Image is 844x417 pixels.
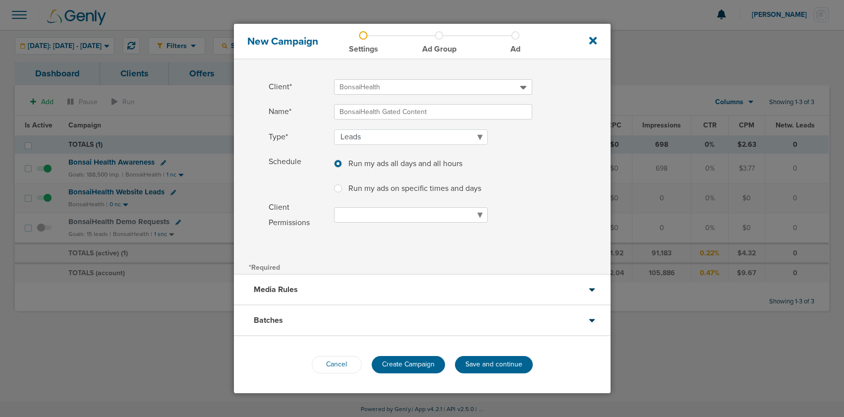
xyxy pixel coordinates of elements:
[334,104,532,119] input: Name*
[339,83,380,91] span: BonsaiHealth
[269,154,328,198] span: Schedule
[269,104,328,119] span: Name*
[249,263,280,272] span: *Required
[312,356,362,373] button: Cancel
[348,183,481,193] span: Run my ads on specific times and days
[269,79,328,95] span: Client*
[382,360,435,368] span: Create Campaign
[269,200,328,231] span: Client Permissions
[334,207,488,223] select: Client Permissions
[372,356,445,373] button: Create Campaign
[455,356,533,373] button: Save and continue
[269,129,328,145] span: Type*
[254,285,298,295] h3: Media Rules
[348,159,462,169] span: Run my ads all days and all hours
[254,315,283,325] h3: Batches
[334,129,488,145] select: Type*
[247,35,562,48] h4: New Campaign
